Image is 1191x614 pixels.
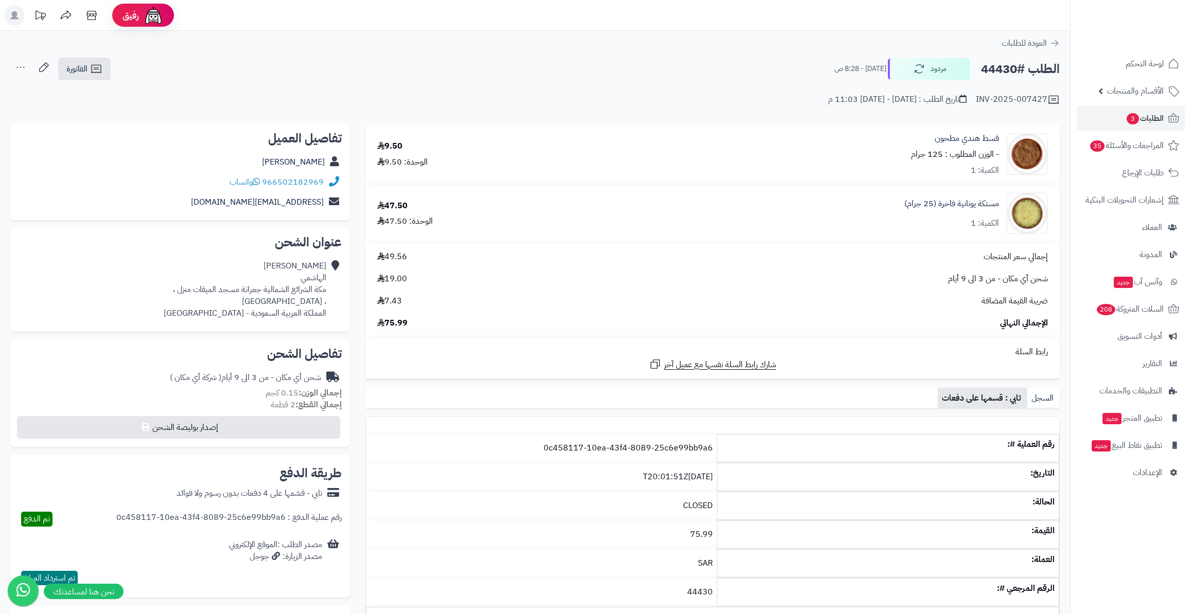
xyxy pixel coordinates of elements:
[19,236,342,248] h2: عنوان الشحن
[948,273,1048,285] span: شحن أي مكان - من 3 الى 9 أيام
[19,132,342,145] h2: تفاصيل العميل
[1099,384,1162,398] span: التطبيقات والخدمات
[377,215,433,227] div: الوحدة: 47.50
[1142,220,1162,234] span: العملاء
[377,251,407,263] span: 49.56
[1077,324,1185,349] a: أدوات التسويق
[262,176,324,188] a: 966502182969
[981,59,1060,80] h2: الطلب #44430
[370,346,1056,358] div: رابط السلة
[1077,433,1185,458] a: تطبيق نقاط البيعجديد
[377,295,402,307] span: 7.43
[1077,242,1185,267] a: المدونة
[1126,111,1164,125] span: الطلبات
[295,399,342,411] strong: إجمالي القطع:
[1097,304,1116,315] span: 208
[366,520,717,549] td: 75.99
[971,218,999,229] div: الكمية: 1
[911,148,999,160] small: - الوزن المطلوب : 125 جرام
[982,295,1048,307] span: ضريبة القيمة المضافة
[1002,37,1047,49] span: العودة للطلبات
[170,372,321,384] div: شحن أي مكان - من 3 الى 9 أيام
[58,58,111,80] a: الفاتورة
[377,156,428,168] div: الوحدة: 9.50
[1089,138,1164,153] span: المراجعات والأسئلة
[271,399,342,411] small: 2 قطعة
[1096,302,1164,316] span: السلات المتروكة
[1113,275,1162,289] span: وآتس آب
[266,387,342,399] small: 0.15 كجم
[1077,215,1185,240] a: العملاء
[116,512,342,527] div: رقم عملية الدفع : 0c458117-10ea-43f4-8089-25c6e99bb9a6
[377,200,408,212] div: 47.50
[976,94,1060,106] div: INV-2025-007427
[170,371,221,384] span: ( شركة أي مكان )
[143,5,164,26] img: ai-face.png
[27,5,53,28] a: تحديثات المنصة
[377,140,402,152] div: 9.50
[230,176,260,188] a: واتساب
[1102,413,1122,424] span: جديد
[717,578,1059,606] th: الرقم المرجعي #:
[1122,166,1164,180] span: طلبات الإرجاع
[299,387,342,399] strong: إجمالي الوزن:
[1101,411,1162,425] span: تطبيق المتجر
[1007,193,1047,234] img: 1693556992-Mastic,%20Greece%202-90x90.jpg
[17,416,340,439] button: إصدار بوليصة الشحن
[366,492,717,520] td: CLOSED
[1107,84,1164,98] span: الأقسام والمنتجات
[1000,317,1048,329] span: الإجمالي النهائي
[164,260,326,319] div: [PERSON_NAME] الهاشمي مكة الشرائع الشمالية جعرانة مسجد الميقات منزل ، ، [GEOGRAPHIC_DATA] المملكة...
[938,388,1027,408] a: تابي : قسمها على دفعات
[1077,297,1185,321] a: السلات المتروكة208
[1085,193,1164,207] span: إشعارات التحويلات البنكية
[1092,440,1111,452] span: جديد
[66,63,87,75] span: الفاتورة
[971,165,999,176] div: الكمية: 1
[366,463,717,491] td: [DATE]T20:01:51Z
[1077,188,1185,212] a: إشعارات التحويلات البنكية
[366,549,717,577] td: SAR
[279,467,342,479] h2: طريقة الدفع
[1007,134,1047,175] img: 1645519775-Saussurea%20Costus-90x90.jpg
[1140,247,1162,262] span: المدونة
[717,520,1059,549] th: القيمة:
[649,358,776,371] a: شارك رابط السلة نفسها مع عميل آخر
[1121,25,1181,47] img: logo-2.png
[1117,329,1162,344] span: أدوات التسويق
[1077,160,1185,185] a: طلبات الإرجاع
[191,196,324,208] a: [EMAIL_ADDRESS][DOMAIN_NAME]
[904,198,999,210] a: مستكة يونانية فاخرة (25 جرام)
[717,549,1059,577] th: العملة:
[1090,140,1105,152] span: 35
[1077,51,1185,76] a: لوحة التحكم
[1077,378,1185,403] a: التطبيقات والخدمات
[1077,106,1185,131] a: الطلبات3
[984,251,1048,263] span: إجمالي سعر المنتجات
[888,58,970,80] button: مردود
[262,156,325,168] a: [PERSON_NAME]
[717,463,1059,491] th: التاريخ:
[366,578,717,606] td: 44430
[24,572,75,584] span: تم استرداد المبلغ
[229,539,322,563] div: مصدر الطلب :الموقع الإلكتروني
[1127,113,1139,124] span: 3
[1077,269,1185,294] a: وآتس آبجديد
[1133,465,1162,480] span: الإعدادات
[1077,351,1185,376] a: التقارير
[935,133,999,145] a: قسط هندي مطحون
[24,513,50,525] span: تم الدفع
[377,273,407,285] span: 19.00
[834,64,886,74] small: [DATE] - 8:28 ص
[19,348,342,360] h2: تفاصيل الشحن
[122,9,139,22] span: رفيق
[377,317,408,329] span: 75.99
[1143,356,1162,371] span: التقارير
[229,551,322,563] div: مصدر الزيارة: جوجل
[1027,388,1060,408] a: السجل
[717,492,1059,520] th: الحالة:
[1077,406,1185,430] a: تطبيق المتجرجديد
[177,487,322,499] div: تابي - قسّمها على 4 دفعات بدون رسوم ولا فوائد
[1077,133,1185,158] a: المراجعات والأسئلة35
